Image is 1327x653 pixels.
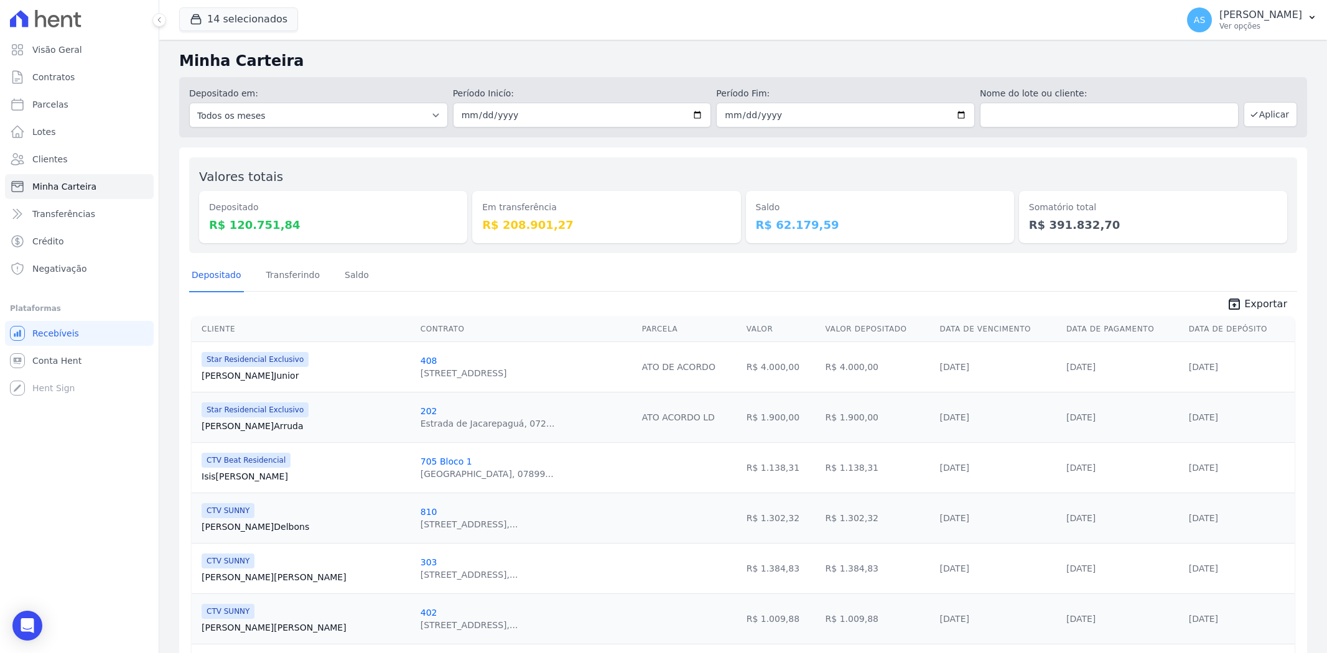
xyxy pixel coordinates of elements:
[209,216,457,233] dd: R$ 120.751,84
[192,317,416,342] th: Cliente
[5,348,154,373] a: Conta Hent
[742,442,821,493] td: R$ 1.138,31
[421,619,518,631] div: [STREET_ADDRESS],...
[209,201,457,214] dt: Depositado
[742,317,821,342] th: Valor
[821,442,935,493] td: R$ 1.138,31
[5,229,154,254] a: Crédito
[716,87,975,100] label: Período Fim:
[199,169,283,184] label: Valores totais
[32,71,75,83] span: Contratos
[5,119,154,144] a: Lotes
[935,317,1061,342] th: Data de Vencimento
[421,608,437,618] a: 402
[416,317,637,342] th: Contrato
[202,453,291,468] span: CTV Beat Residencial
[637,317,742,342] th: Parcela
[940,463,969,473] a: [DATE]
[1189,362,1218,372] a: [DATE]
[821,341,935,392] td: R$ 4.000,00
[742,392,821,442] td: R$ 1.900,00
[482,216,730,233] dd: R$ 208.901,27
[1029,216,1277,233] dd: R$ 391.832,70
[5,147,154,172] a: Clientes
[32,180,96,193] span: Minha Carteira
[1189,412,1218,422] a: [DATE]
[189,260,244,292] a: Depositado
[1066,463,1096,473] a: [DATE]
[1189,563,1218,573] a: [DATE]
[940,513,969,523] a: [DATE]
[202,420,411,432] a: [PERSON_NAME]Arruda
[1219,9,1302,21] p: [PERSON_NAME]
[756,201,1004,214] dt: Saldo
[421,367,507,379] div: [STREET_ADDRESS]
[421,456,472,466] a: 705 Bloco 1
[32,327,79,340] span: Recebíveis
[202,521,411,533] a: [PERSON_NAME]Delbons
[1217,297,1297,314] a: unarchive Exportar
[742,543,821,593] td: R$ 1.384,83
[202,470,411,483] a: Isis[PERSON_NAME]
[1184,317,1295,342] th: Data de Depósito
[32,126,56,138] span: Lotes
[32,235,64,248] span: Crédito
[421,356,437,366] a: 408
[1066,614,1096,624] a: [DATE]
[821,493,935,543] td: R$ 1.302,32
[421,406,437,416] a: 202
[32,153,67,165] span: Clientes
[1066,412,1096,422] a: [DATE]
[202,369,411,382] a: [PERSON_NAME]Junior
[32,98,68,111] span: Parcelas
[342,260,371,292] a: Saldo
[5,321,154,346] a: Recebíveis
[642,412,715,422] a: ATO ACORDO LD
[32,44,82,56] span: Visão Geral
[821,593,935,644] td: R$ 1.009,88
[32,262,87,275] span: Negativação
[940,412,969,422] a: [DATE]
[189,88,258,98] label: Depositado em:
[202,571,411,583] a: [PERSON_NAME][PERSON_NAME]
[482,201,730,214] dt: Em transferência
[453,87,712,100] label: Período Inicío:
[202,604,254,619] span: CTV SUNNY
[940,614,969,624] a: [DATE]
[1029,201,1277,214] dt: Somatório total
[940,362,969,372] a: [DATE]
[1177,2,1327,37] button: AS [PERSON_NAME] Ver opções
[421,468,554,480] div: [GEOGRAPHIC_DATA], 07899...
[179,7,298,31] button: 14 selecionados
[202,402,309,417] span: Star Residencial Exclusivo
[421,518,518,530] div: [STREET_ADDRESS],...
[642,362,715,372] a: ATO DE ACORDO
[264,260,323,292] a: Transferindo
[421,417,555,430] div: Estrada de Jacarepaguá, 072...
[742,341,821,392] td: R$ 4.000,00
[5,201,154,226] a: Transferências
[821,317,935,342] th: Valor Depositado
[1227,297,1242,312] i: unarchive
[5,92,154,117] a: Parcelas
[742,493,821,543] td: R$ 1.302,32
[1244,102,1297,127] button: Aplicar
[821,392,935,442] td: R$ 1.900,00
[202,553,254,568] span: CTV SUNNY
[821,543,935,593] td: R$ 1.384,83
[1219,21,1302,31] p: Ver opções
[980,87,1239,100] label: Nome do lote ou cliente:
[1244,297,1287,312] span: Exportar
[1066,563,1096,573] a: [DATE]
[5,37,154,62] a: Visão Geral
[421,507,437,517] a: 810
[421,568,518,581] div: [STREET_ADDRESS],...
[756,216,1004,233] dd: R$ 62.179,59
[202,503,254,518] span: CTV SUNNY
[5,256,154,281] a: Negativação
[179,50,1307,72] h2: Minha Carteira
[32,208,95,220] span: Transferências
[10,301,149,316] div: Plataformas
[5,65,154,90] a: Contratos
[5,174,154,199] a: Minha Carteira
